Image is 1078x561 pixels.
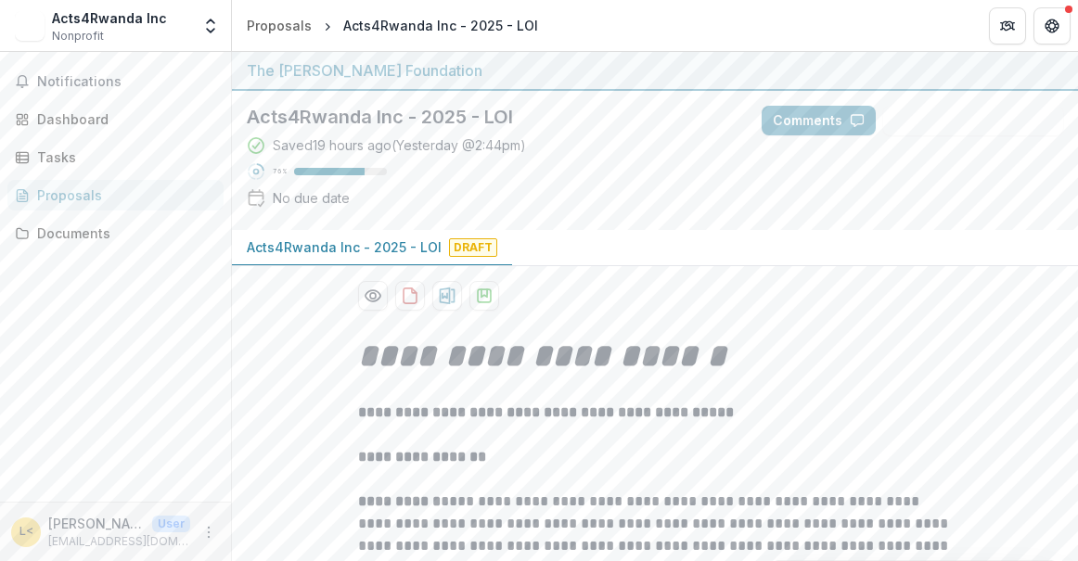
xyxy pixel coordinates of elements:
div: Acts4Rwanda Inc [52,8,167,28]
div: Documents [37,223,209,243]
a: Proposals [239,12,319,39]
h2: Acts4Rwanda Inc - 2025 - LOI [247,106,732,128]
button: download-proposal [469,281,499,311]
a: Proposals [7,180,224,210]
span: Notifications [37,74,216,90]
button: Preview 14192ead-01ef-4982-b40f-9e99dba6e248-0.pdf [358,281,388,311]
button: Answer Suggestions [883,106,1063,135]
nav: breadcrumb [239,12,545,39]
span: Draft [449,238,497,257]
div: The [PERSON_NAME] Foundation [247,59,1063,82]
a: Tasks [7,142,224,172]
p: 76 % [273,165,287,178]
button: Open entity switcher [198,7,224,45]
div: Saved 19 hours ago ( Yesterday @ 2:44pm ) [273,135,526,155]
span: Nonprofit [52,28,104,45]
button: Notifications [7,67,224,96]
div: Tasks [37,147,209,167]
button: download-proposal [395,281,425,311]
button: Partners [989,7,1026,45]
a: Documents [7,218,224,249]
a: Dashboard [7,104,224,134]
p: [PERSON_NAME] <[EMAIL_ADDRESS][DOMAIN_NAME]> [48,514,145,533]
p: [EMAIL_ADDRESS][DOMAIN_NAME] [48,533,190,550]
div: Acts4Rwanda Inc - 2025 - LOI [343,16,538,35]
img: Acts4Rwanda Inc [15,11,45,41]
button: download-proposal [432,281,462,311]
p: Acts4Rwanda Inc - 2025 - LOI [247,237,442,257]
button: Comments [762,106,876,135]
div: No due date [273,188,350,208]
button: Get Help [1033,7,1071,45]
div: Proposals [247,16,312,35]
div: Lily Scarlett <lily@acts4rwanda.org> [19,526,33,538]
button: More [198,521,220,543]
div: Dashboard [37,109,209,129]
div: Proposals [37,185,209,205]
p: User [152,516,190,532]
